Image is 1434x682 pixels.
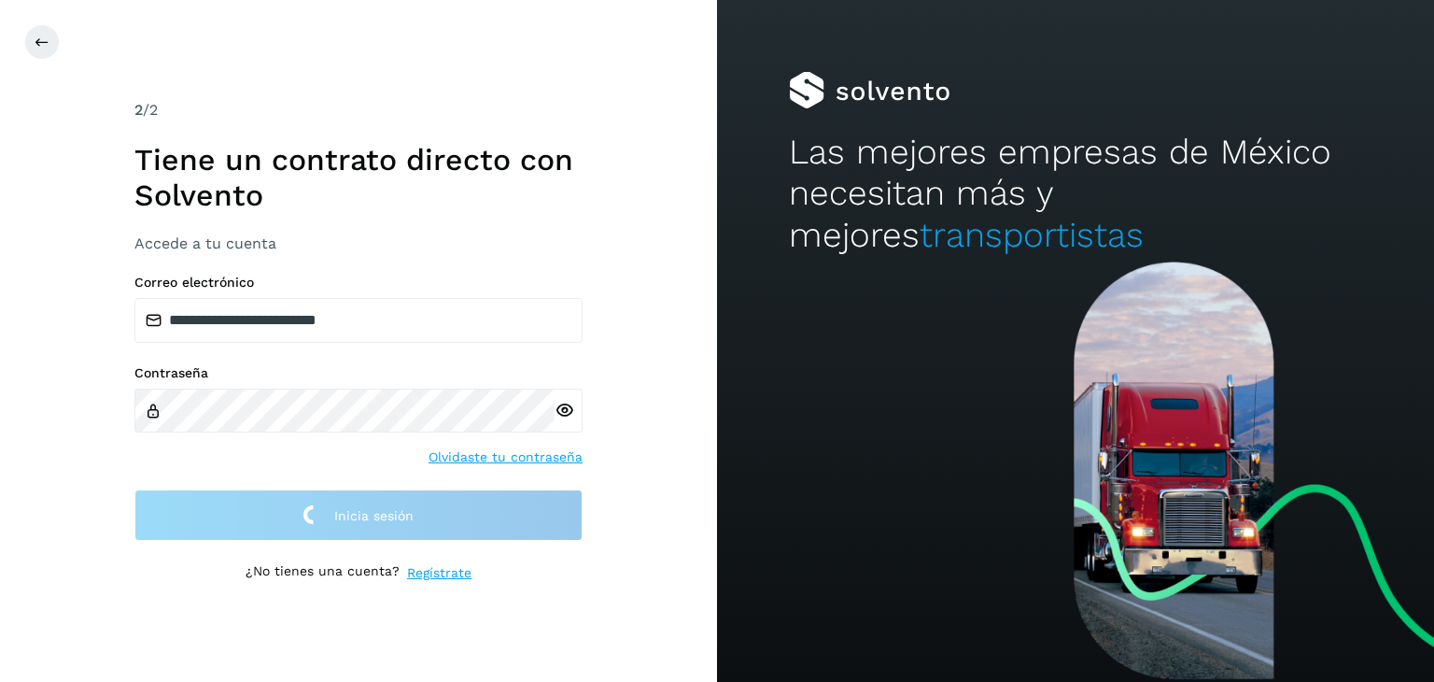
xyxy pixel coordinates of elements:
a: Regístrate [407,563,471,583]
span: 2 [134,101,143,119]
p: ¿No tienes una cuenta? [246,563,400,583]
span: transportistas [920,215,1144,255]
button: Inicia sesión [134,490,583,541]
h1: Tiene un contrato directo con Solvento [134,142,583,214]
span: Inicia sesión [334,509,414,522]
div: /2 [134,99,583,121]
label: Contraseña [134,365,583,381]
h2: Las mejores empresas de México necesitan más y mejores [789,132,1362,256]
a: Olvidaste tu contraseña [429,448,583,467]
h3: Accede a tu cuenta [134,234,583,252]
label: Correo electrónico [134,275,583,291]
